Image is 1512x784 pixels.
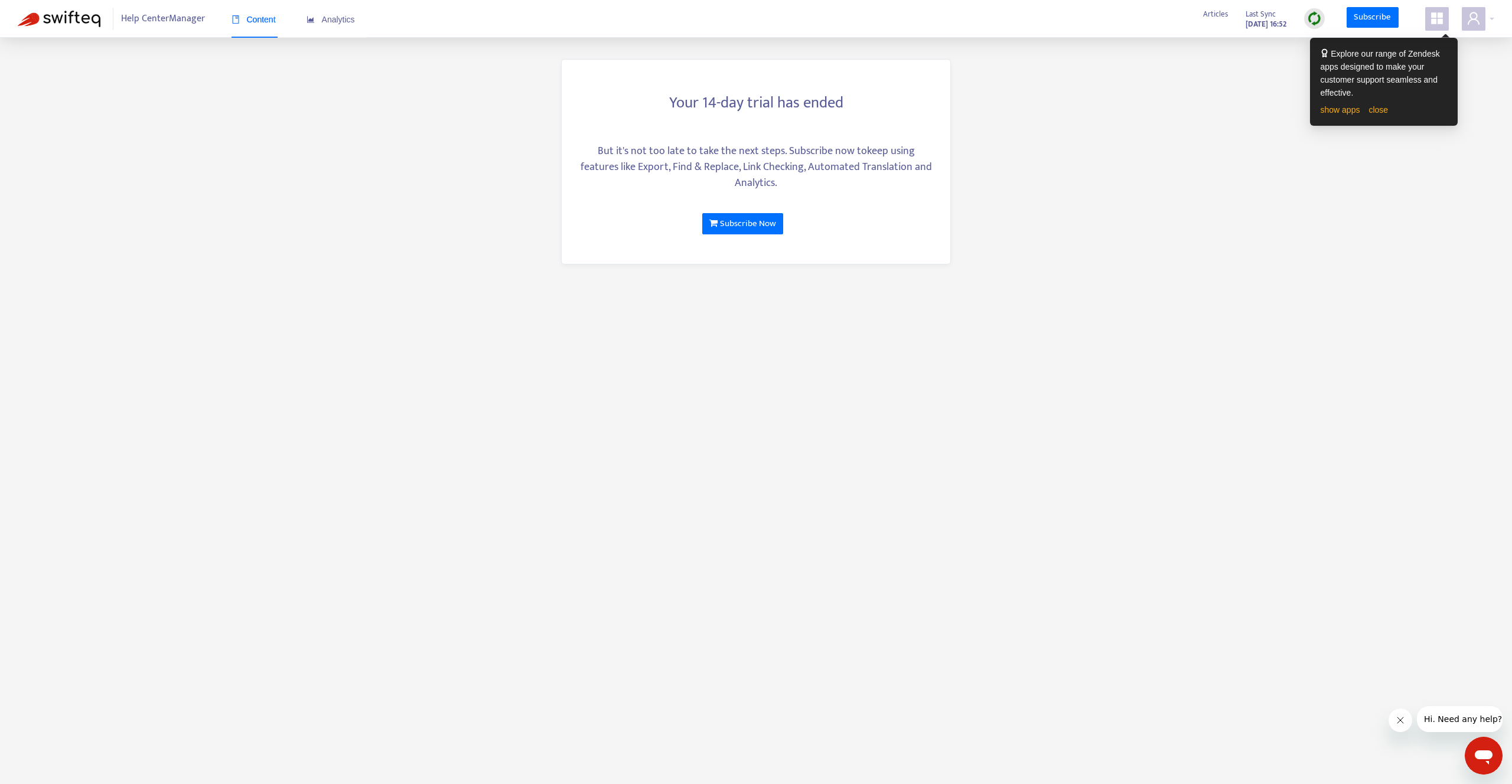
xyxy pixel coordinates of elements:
[232,15,276,24] span: Content
[1465,737,1503,775] iframe: Button to launch messaging window
[1368,105,1388,115] a: close
[1203,8,1228,21] span: Articles
[1321,105,1360,115] a: show apps
[702,213,783,234] a: Subscribe Now
[1347,7,1399,28] a: Subscribe
[1321,47,1447,99] div: Explore our range of Zendesk apps designed to make your customer support seamless and effective.
[1430,11,1444,25] span: appstore
[121,8,205,30] span: Help Center Manager
[1246,18,1286,31] strong: [DATE] 16:52
[307,15,315,24] span: area-chart
[1389,708,1412,732] iframe: Close message
[579,94,933,113] h3: Your 14-day trial has ended
[1246,8,1276,21] span: Last Sync
[579,143,933,191] div: But it's not too late to take the next steps. Subscribe now to keep using features like Export, F...
[18,11,100,27] img: Swifteq
[232,15,240,24] span: book
[1417,706,1503,732] iframe: Message from company
[1467,11,1481,25] span: user
[307,15,355,24] span: Analytics
[1307,11,1322,26] img: sync.dc5367851b00ba804db3.png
